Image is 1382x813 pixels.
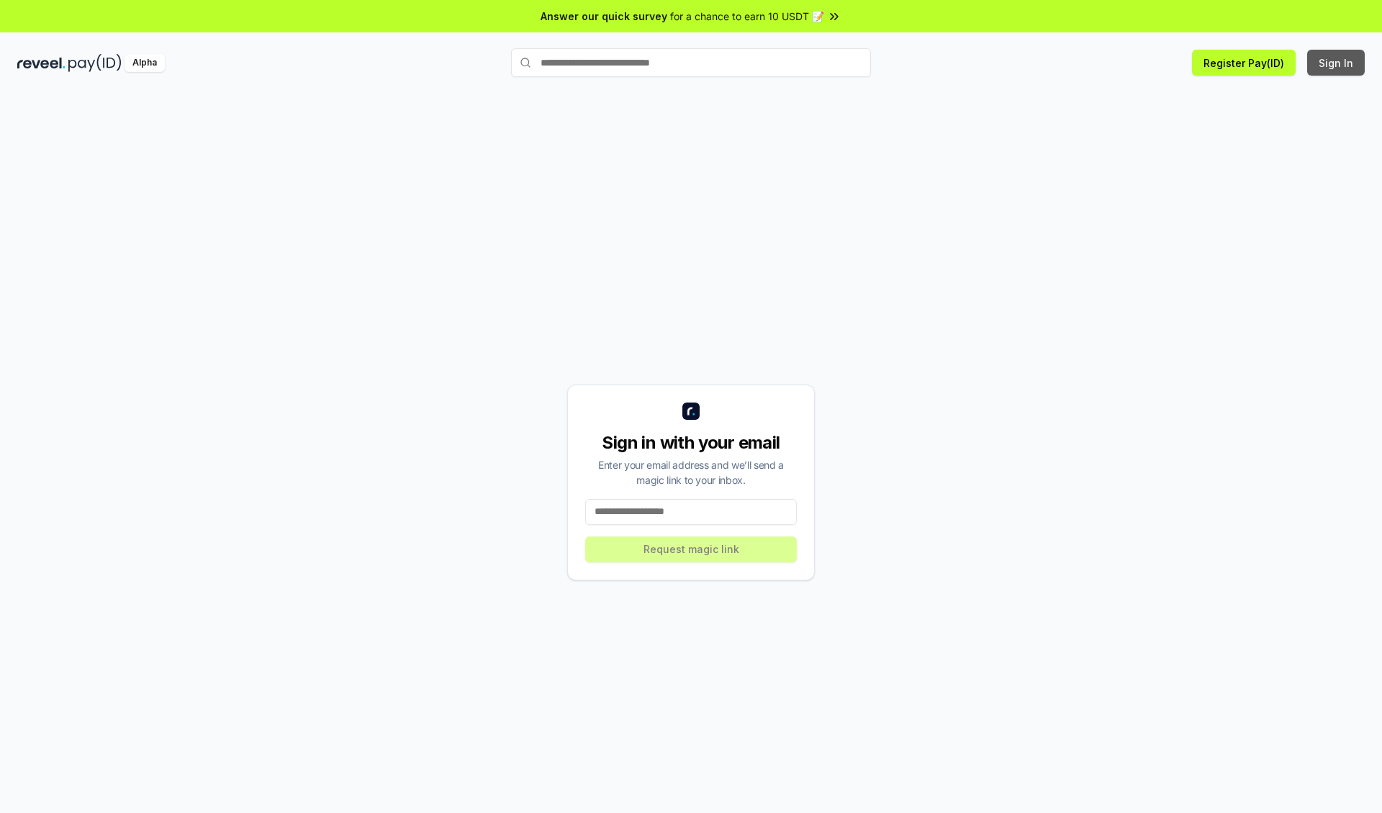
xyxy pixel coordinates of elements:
[670,9,824,24] span: for a chance to earn 10 USDT 📝
[541,9,667,24] span: Answer our quick survey
[125,54,165,72] div: Alpha
[682,403,700,420] img: logo_small
[585,457,797,488] div: Enter your email address and we’ll send a magic link to your inbox.
[1307,50,1365,76] button: Sign In
[68,54,122,72] img: pay_id
[17,54,66,72] img: reveel_dark
[1192,50,1296,76] button: Register Pay(ID)
[585,431,797,454] div: Sign in with your email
